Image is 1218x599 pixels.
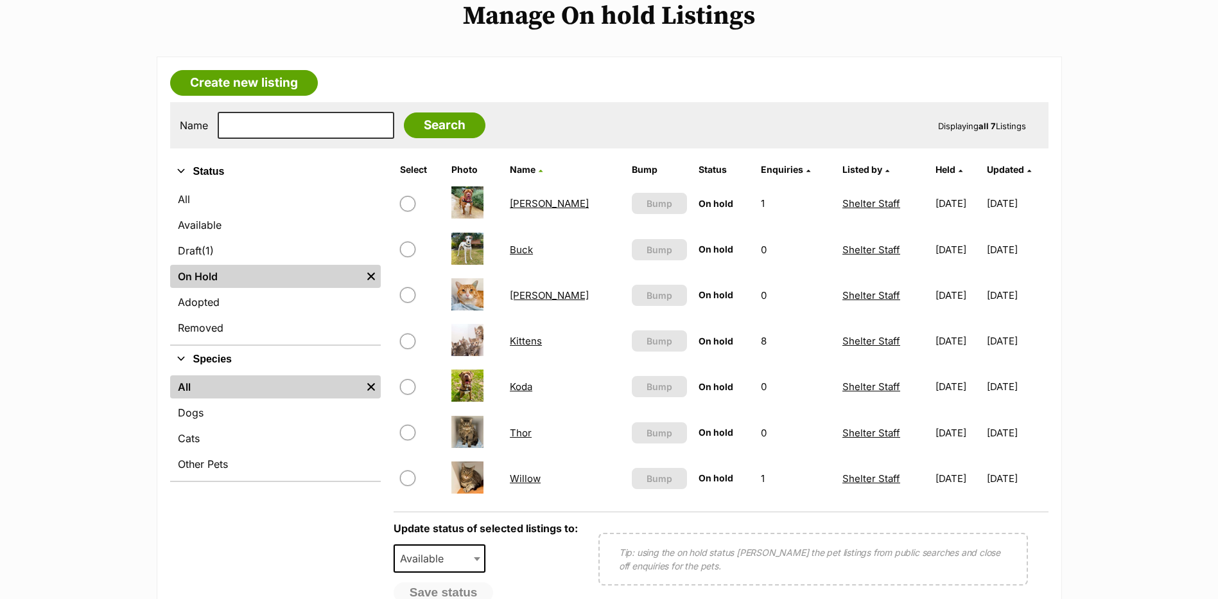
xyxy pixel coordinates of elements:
a: Removed [170,316,381,339]
td: [DATE] [930,411,986,455]
strong: all 7 [979,121,996,131]
button: Bump [632,330,688,352]
span: translation missing: en.admin.listings.index.attributes.enquiries [761,164,803,175]
input: Search [404,112,485,138]
a: Name [510,164,543,175]
label: Name [180,120,208,131]
span: Bump [647,197,672,210]
th: Select [395,159,445,180]
span: Displaying Listings [938,121,1026,131]
button: Bump [632,193,688,214]
a: Listed by [842,164,889,175]
th: Photo [446,159,503,180]
a: Shelter Staff [842,197,900,210]
a: Create new listing [170,70,318,96]
td: [DATE] [987,456,1047,501]
a: Other Pets [170,452,381,476]
a: Dogs [170,401,381,424]
button: Bump [632,422,688,443]
span: Bump [647,472,672,485]
td: [DATE] [987,181,1047,226]
span: Available [395,550,457,568]
label: Update status of selected listings to: [394,522,578,535]
td: [DATE] [987,411,1047,455]
a: Shelter Staff [842,427,900,439]
td: [DATE] [987,273,1047,317]
a: Buck [510,244,533,256]
td: [DATE] [930,319,986,363]
span: On hold [699,244,733,255]
button: Bump [632,239,688,260]
button: Status [170,163,381,180]
a: All [170,375,361,398]
a: Willow [510,472,541,485]
a: Thor [510,427,532,439]
td: 0 [756,273,836,317]
span: Available [394,544,486,573]
a: Shelter Staff [842,472,900,485]
button: Bump [632,285,688,306]
td: 1 [756,456,836,501]
a: Shelter Staff [842,289,900,301]
span: (1) [202,243,214,258]
a: Remove filter [361,375,381,398]
a: On Hold [170,265,361,288]
img: Kittens [451,324,483,356]
td: 0 [756,364,836,409]
span: Bump [647,426,672,440]
td: [DATE] [930,181,986,226]
td: [DATE] [987,228,1047,272]
span: On hold [699,381,733,392]
td: [DATE] [987,364,1047,409]
a: Draft [170,239,381,262]
td: [DATE] [987,319,1047,363]
button: Bump [632,376,688,397]
div: Species [170,373,381,481]
span: On hold [699,472,733,483]
span: Bump [647,243,672,256]
div: Status [170,185,381,344]
a: [PERSON_NAME] [510,197,589,210]
a: Adopted [170,291,381,314]
a: Available [170,213,381,237]
span: Listed by [842,164,882,175]
a: All [170,188,381,211]
td: 0 [756,228,836,272]
a: [PERSON_NAME] [510,289,589,301]
td: 1 [756,181,836,226]
p: Tip: using the on hold status [PERSON_NAME] the pet listings from public searches and close off e... [619,546,1007,573]
th: Bump [627,159,693,180]
td: [DATE] [930,228,986,272]
a: Updated [987,164,1031,175]
a: Shelter Staff [842,380,900,393]
a: Held [935,164,962,175]
a: Shelter Staff [842,244,900,256]
a: Cats [170,427,381,450]
span: On hold [699,289,733,300]
a: Shelter Staff [842,335,900,347]
a: Enquiries [761,164,810,175]
a: Koda [510,380,532,393]
span: On hold [699,335,733,346]
button: Bump [632,468,688,489]
span: Held [935,164,955,175]
span: On hold [699,198,733,209]
td: [DATE] [930,273,986,317]
td: [DATE] [930,364,986,409]
th: Status [693,159,754,180]
span: Updated [987,164,1024,175]
a: Remove filter [361,265,381,288]
td: 0 [756,411,836,455]
span: On hold [699,427,733,438]
a: Kittens [510,335,542,347]
button: Species [170,351,381,368]
span: Name [510,164,535,175]
span: Bump [647,334,672,348]
td: 8 [756,319,836,363]
span: Bump [647,289,672,302]
span: Bump [647,380,672,393]
td: [DATE] [930,456,986,501]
